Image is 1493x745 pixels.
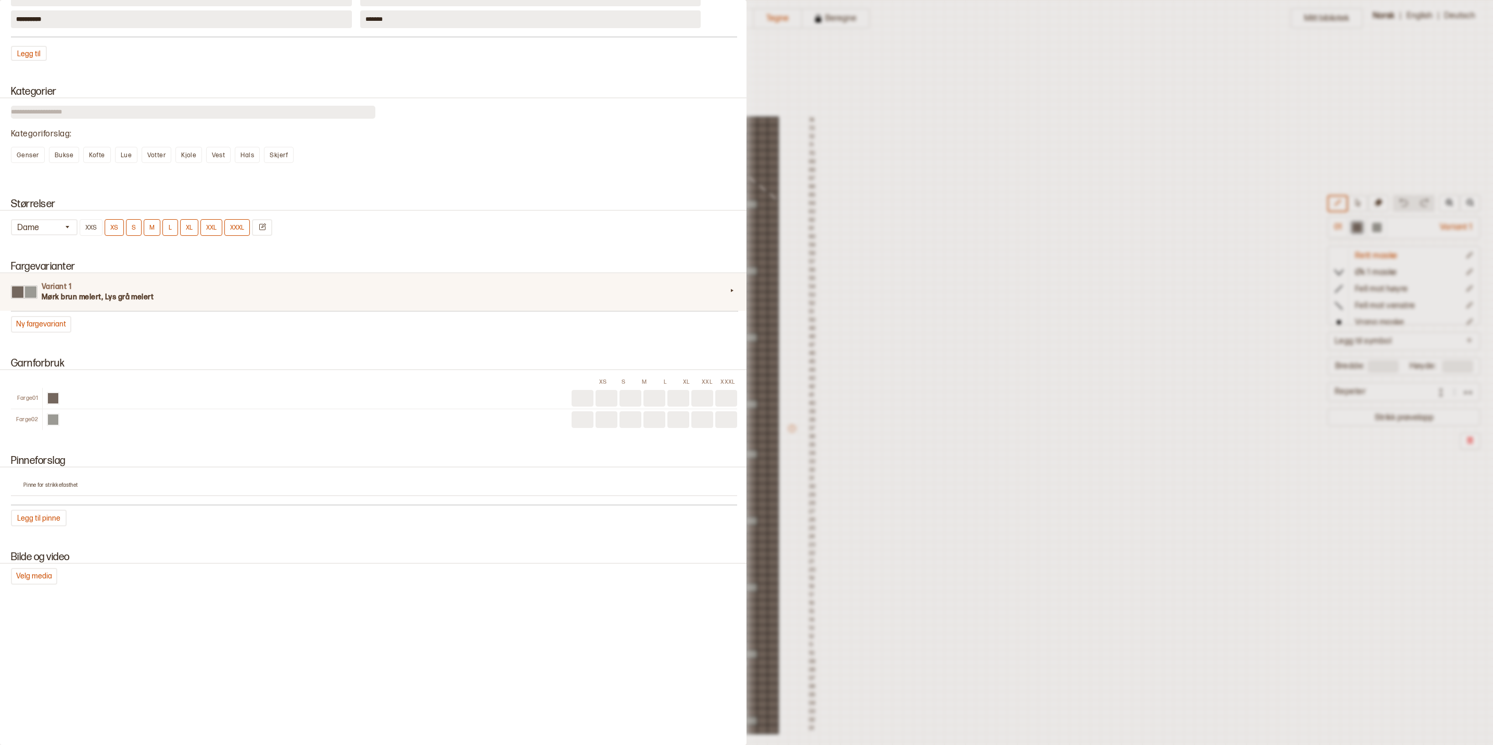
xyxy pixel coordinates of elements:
div: S [614,378,633,386]
button: Ny fargevariant [11,316,71,333]
button: S [126,219,142,236]
button: Dame [11,219,78,235]
button: XS [105,219,124,236]
div: XL [677,378,695,386]
span: Vest [212,151,225,159]
button: XXS [80,219,103,236]
span: Lue [121,151,132,159]
span: Bukse [55,151,73,159]
div: XXXL [718,378,737,386]
div: XS [593,378,612,386]
button: XXL [200,219,222,236]
h3: Mørk brun melert, Lys grå melert [42,292,727,302]
span: Kofte [89,151,105,159]
div: XXL [698,378,716,386]
span: Kjole [181,151,196,159]
h4: Variant 1 [42,282,727,292]
div: Farge 02 [11,416,42,423]
span: Genser [17,151,39,159]
div: Farge 01 [11,395,42,402]
button: L [162,219,178,236]
button: Legg til [11,46,47,61]
button: Velg media [11,568,57,585]
button: M [144,219,160,236]
button: Legg til pinne [11,510,67,526]
span: Hals [241,151,254,159]
div: M [635,378,654,386]
button: Endre størrelser [252,219,272,236]
button: XXXL [224,219,250,236]
button: XL [180,219,198,236]
div: Kategoriforslag : [11,129,737,140]
p: Pinne for strikkefasthet [23,482,737,489]
div: L [656,378,675,386]
span: Skjerf [270,151,288,159]
svg: Endre størrelser [258,223,266,231]
span: Votter [147,151,166,159]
